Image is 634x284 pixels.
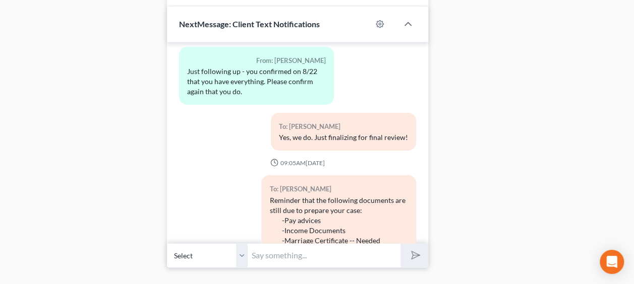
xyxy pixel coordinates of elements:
input: Say something... [248,243,400,268]
div: From: [PERSON_NAME] [187,55,325,66]
div: Open Intercom Messenger [600,250,624,274]
span: NextMessage: Client Text Notifications [179,19,320,29]
div: Just following up - you confirmed on 8/22 that you have everything. Please confirm again that you... [187,66,325,97]
div: To: [PERSON_NAME] [269,183,408,195]
div: To: [PERSON_NAME] [279,121,408,132]
div: 09:05AM[DATE] [179,159,416,167]
div: Reminder that the following documents are still due to prepare your case: -Pay advices -Income Do... [269,195,408,246]
div: Yes, we do. Just finalizing for final review! [279,132,408,143]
